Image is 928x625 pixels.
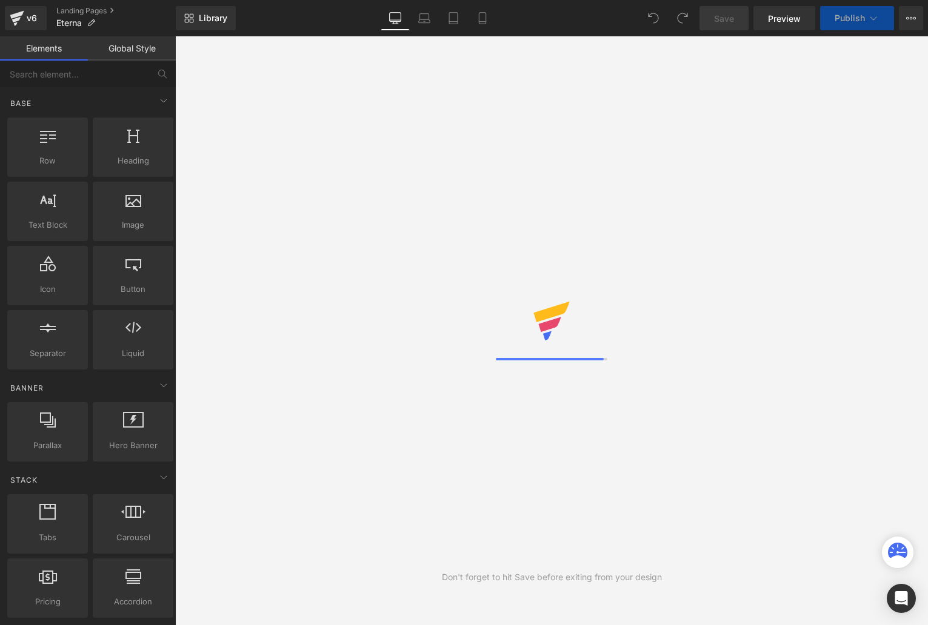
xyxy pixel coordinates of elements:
div: v6 [24,10,39,26]
span: Icon [11,283,84,296]
span: Eterna [56,18,82,28]
span: Tabs [11,531,84,544]
span: Carousel [96,531,170,544]
span: Image [96,219,170,231]
div: Don't forget to hit Save before exiting from your design [442,570,662,584]
span: Base [9,98,33,109]
span: Liquid [96,347,170,360]
a: New Library [176,6,236,30]
span: Separator [11,347,84,360]
a: Landing Pages [56,6,176,16]
div: Open Intercom Messenger [887,584,916,613]
span: Save [714,12,734,25]
span: Heading [96,154,170,167]
a: Preview [753,6,815,30]
a: Laptop [410,6,439,30]
span: Hero Banner [96,439,170,452]
a: v6 [5,6,47,30]
span: Banner [9,382,45,394]
span: Text Block [11,219,84,231]
span: Accordion [96,595,170,608]
a: Mobile [468,6,497,30]
span: Button [96,283,170,296]
button: Redo [670,6,695,30]
span: Library [199,13,227,24]
span: Row [11,154,84,167]
span: Pricing [11,595,84,608]
a: Tablet [439,6,468,30]
button: Undo [641,6,666,30]
span: Parallax [11,439,84,452]
a: Global Style [88,36,176,61]
span: Stack [9,474,39,486]
button: Publish [820,6,894,30]
button: More [899,6,923,30]
span: Preview [768,12,801,25]
span: Publish [835,13,865,23]
a: Desktop [381,6,410,30]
